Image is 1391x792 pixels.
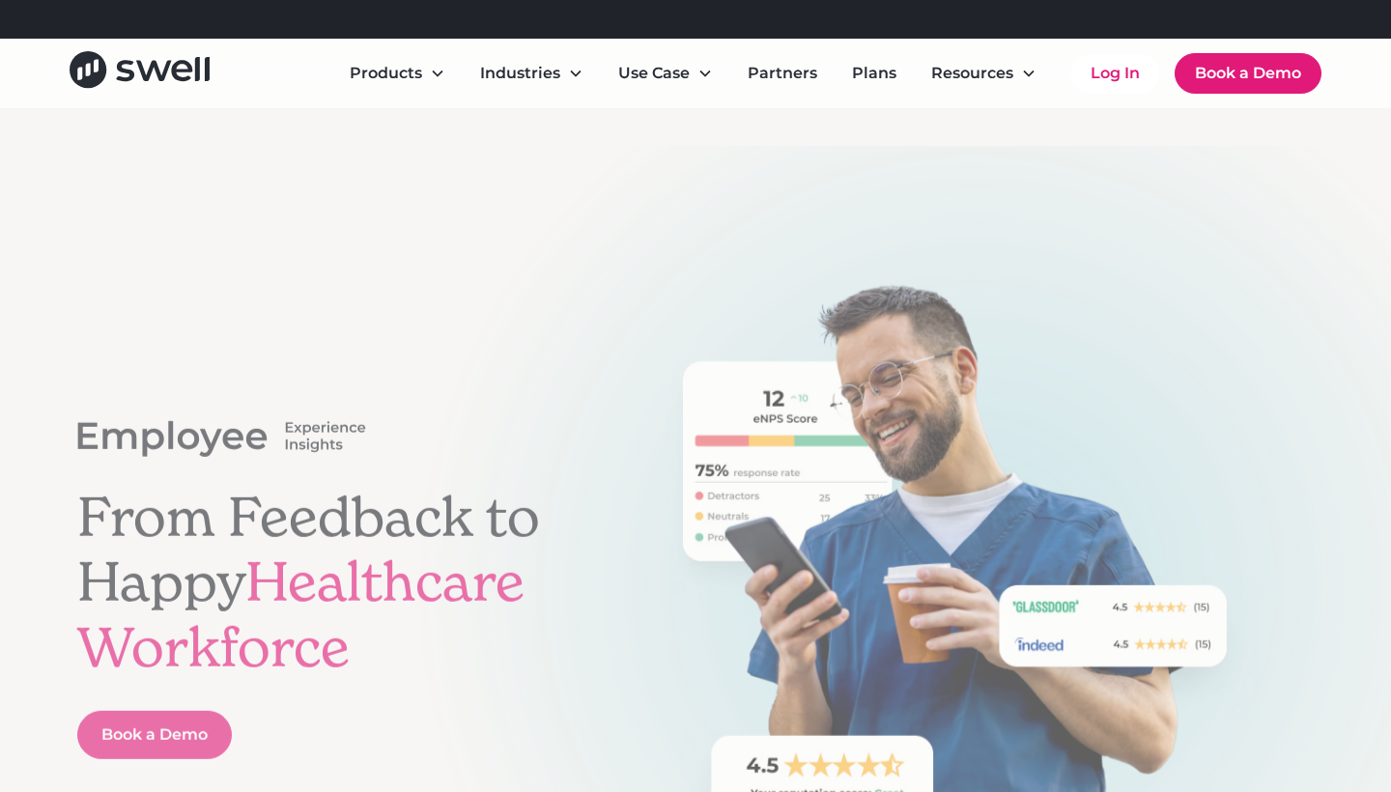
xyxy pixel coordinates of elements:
[618,62,690,85] div: Use Case
[350,62,422,85] div: Products
[931,62,1013,85] div: Resources
[603,54,728,93] div: Use Case
[101,722,208,746] div: Book a Demo
[837,54,912,93] a: Plans
[916,54,1052,93] div: Resources
[334,54,461,93] div: Products
[77,548,525,681] span: Healthcare Workforce
[70,51,210,95] a: home
[1175,53,1321,94] a: Book a Demo
[480,62,560,85] div: Industries
[465,54,599,93] div: Industries
[77,710,232,758] a: Book a Demo
[1071,54,1159,93] a: Log In
[732,54,833,93] a: Partners
[77,485,597,680] h1: From Feedback to Happy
